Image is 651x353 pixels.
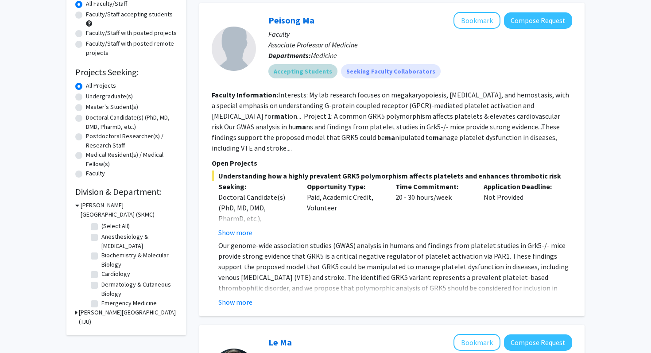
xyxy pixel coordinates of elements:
[101,299,157,308] label: Emergency Medicine
[86,169,105,178] label: Faculty
[268,337,292,348] a: Le Ma
[433,133,443,142] b: ma
[101,232,175,251] label: Anesthesiology & [MEDICAL_DATA]
[86,81,116,90] label: All Projects
[212,171,572,181] span: Understanding how a highly prevalent GRK5 polymorphism affects platelets and enhances thrombotic ...
[389,181,477,238] div: 20 - 30 hours/week
[101,251,175,269] label: Biochemistry & Molecular Biology
[268,39,572,50] p: Associate Professor of Medicine
[101,280,175,299] label: Dermatology & Cutaneous Biology
[86,92,133,101] label: Undergraduate(s)
[385,133,395,142] b: ma
[341,64,441,78] mat-chip: Seeking Faculty Collaborators
[218,192,294,277] div: Doctoral Candidate(s) (PhD, MD, DMD, PharmD, etc.), Postdoctoral Researcher(s) / Research Staff, ...
[86,10,173,19] label: Faculty/Staff accepting students
[86,132,177,150] label: Postdoctoral Researcher(s) / Research Staff
[212,158,572,168] p: Open Projects
[453,12,500,29] button: Add Peisong Ma to Bookmarks
[311,51,337,60] span: Medicine
[7,313,38,346] iframe: Chat
[86,113,177,132] label: Doctoral Candidate(s) (PhD, MD, DMD, PharmD, etc.)
[212,90,569,152] fg-read-more: Interests: My lab research focuses on megakaryopoiesis, [MEDICAL_DATA], and hemostasis, with a sp...
[101,221,130,231] label: (Select All)
[81,201,177,219] h3: [PERSON_NAME][GEOGRAPHIC_DATA] (SKMC)
[218,240,572,304] p: Our genome-wide association studies (GWAS) analysis in humans and findings from platelet studies ...
[75,67,177,78] h2: Projects Seeking:
[86,28,177,38] label: Faculty/Staff with posted projects
[484,181,559,192] p: Application Deadline:
[395,181,471,192] p: Time Commitment:
[296,122,306,131] b: ma
[477,181,566,238] div: Not Provided
[268,51,311,60] b: Departments:
[307,181,382,192] p: Opportunity Type:
[86,150,177,169] label: Medical Resident(s) / Medical Fellow(s)
[75,186,177,197] h2: Division & Department:
[101,269,130,279] label: Cardiology
[274,112,284,120] b: ma
[268,64,337,78] mat-chip: Accepting Students
[218,227,252,238] button: Show more
[218,181,294,192] p: Seeking:
[218,297,252,307] button: Show more
[212,90,278,99] b: Faculty Information:
[79,308,177,326] h3: [PERSON_NAME][GEOGRAPHIC_DATA] (TJU)
[504,12,572,29] button: Compose Request to Peisong Ma
[268,29,572,39] p: Faculty
[453,334,500,351] button: Add Le Ma to Bookmarks
[86,102,138,112] label: Master's Student(s)
[300,181,389,238] div: Paid, Academic Credit, Volunteer
[268,15,314,26] a: Peisong Ma
[504,334,572,351] button: Compose Request to Le Ma
[86,39,177,58] label: Faculty/Staff with posted remote projects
